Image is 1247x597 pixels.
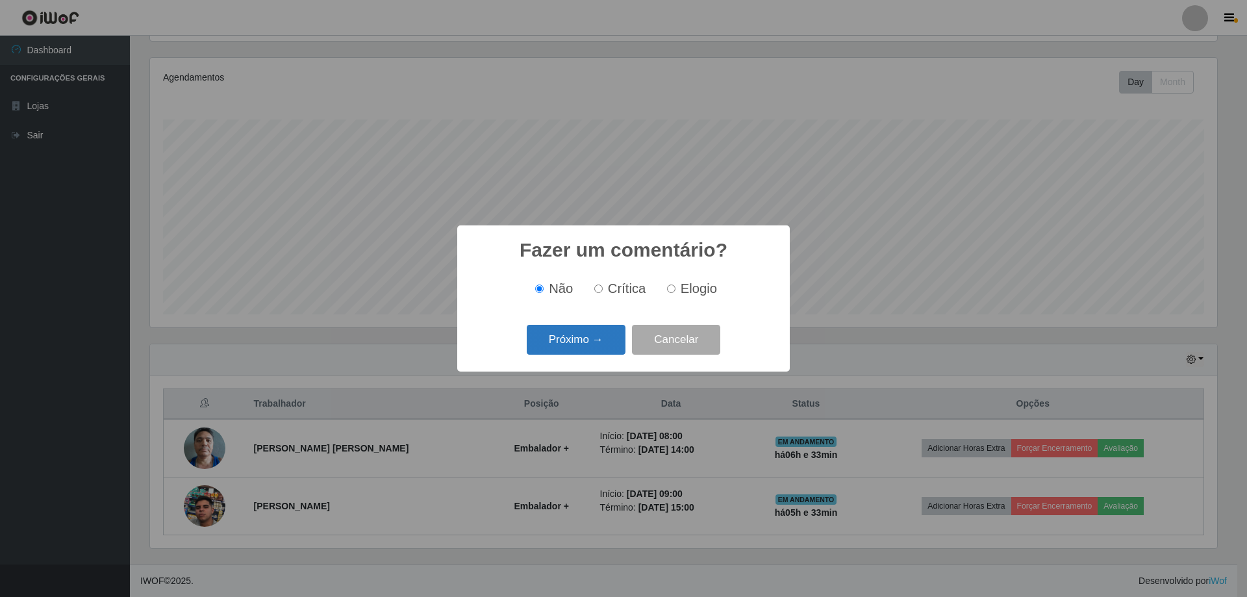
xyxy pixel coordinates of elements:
[667,285,675,293] input: Elogio
[535,285,544,293] input: Não
[520,238,727,262] h2: Fazer um comentário?
[594,285,603,293] input: Crítica
[549,281,573,296] span: Não
[632,325,720,355] button: Cancelar
[608,281,646,296] span: Crítica
[527,325,625,355] button: Próximo →
[681,281,717,296] span: Elogio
